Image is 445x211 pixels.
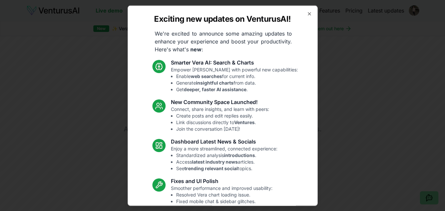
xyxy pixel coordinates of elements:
h3: Fixes and UI Polish [171,177,272,185]
h3: New Community Space Launched! [171,98,269,106]
h3: Smarter Vera AI: Search & Charts [171,58,298,66]
li: Standardized analysis . [176,152,277,158]
li: Generate from data. [176,79,298,86]
strong: insightful charts [196,80,234,85]
li: Fixed mobile chat & sidebar glitches. [176,198,272,204]
li: See topics. [176,165,277,171]
strong: web searches [191,73,222,79]
h2: Exciting new updates on VenturusAI! [154,13,291,24]
p: Smoother performance and improved usability: [171,185,272,211]
li: Resolved Vera chart loading issue. [176,191,272,198]
li: Enable for current info. [176,73,298,79]
li: Create posts and edit replies easily. [176,112,269,119]
strong: trending relevant social [184,165,238,171]
li: Get . [176,86,298,92]
p: Connect, share insights, and learn with peers: [171,106,269,132]
li: Enhanced overall UI consistency. [176,204,272,211]
p: Enjoy a more streamlined, connected experience: [171,145,277,171]
li: Access articles. [176,158,277,165]
strong: deeper, faster AI assistance [184,86,246,92]
h3: Dashboard Latest News & Socials [171,137,277,145]
li: Link discussions directly to . [176,119,269,125]
strong: Ventures [234,119,255,125]
strong: latest industry news [192,159,238,164]
p: We're excited to announce some amazing updates to enhance your experience and boost your producti... [149,29,297,53]
strong: introductions [224,152,255,158]
strong: new [190,46,202,52]
li: Join the conversation [DATE]! [176,125,269,132]
p: Empower [PERSON_NAME] with powerful new capabilities: [171,66,298,92]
